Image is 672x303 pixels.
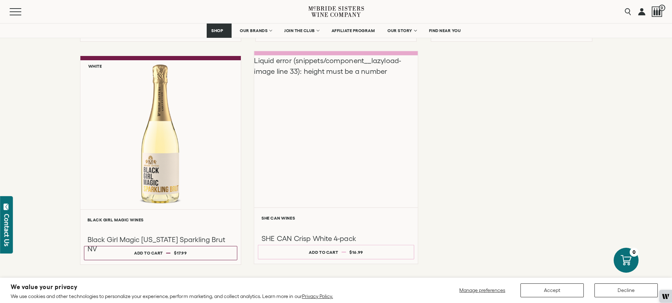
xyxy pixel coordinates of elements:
[630,248,639,257] div: 0
[134,248,163,258] div: Add to cart
[594,283,658,297] button: Decline
[327,24,380,38] a: AFFILIATE PROGRAM
[332,28,375,33] span: AFFILIATE PROGRAM
[280,24,323,38] a: JOIN THE CLUB
[302,293,333,299] a: Privacy Policy.
[3,214,10,246] div: Contact Us
[11,284,333,290] h2: We value your privacy
[349,250,363,254] span: $16.99
[261,233,411,243] h3: SHE CAN Crisp White 4-pack
[258,245,414,260] button: Add to cart $16.99
[235,24,276,38] a: OUR BRANDS
[284,28,315,33] span: JOIN THE CLUB
[84,246,237,260] button: Add to cart $17.99
[659,5,665,11] span: 0
[254,55,418,207] div: Liquid error (snippets/component__lazyload-image line 33): height must be a number
[240,28,268,33] span: OUR BRANDS
[254,51,418,264] a: Liquid error (snippets/component__lazyload-image line 33): height must be a number SHE CAN Wines ...
[429,28,461,33] span: FIND NEAR YOU
[309,247,338,257] div: Add to cart
[455,283,510,297] button: Manage preferences
[88,217,234,222] h6: Black Girl Magic Wines
[459,287,505,293] span: Manage preferences
[520,283,584,297] button: Accept
[383,24,421,38] a: OUR STORY
[174,251,187,255] span: $17.99
[10,8,35,15] button: Mobile Menu Trigger
[424,24,466,38] a: FIND NEAR YOU
[261,216,411,220] h6: SHE CAN Wines
[207,24,232,38] a: SHOP
[80,56,241,265] a: White Black Girl Magic California Sparkling Brut Black Girl Magic Wines Black Girl Magic [US_STAT...
[387,28,412,33] span: OUR STORY
[88,64,102,68] h6: White
[211,28,223,33] span: SHOP
[88,235,234,253] h3: Black Girl Magic [US_STATE] Sparkling Brut NV
[11,293,333,299] p: We use cookies and other technologies to personalize your experience, perform marketing, and coll...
